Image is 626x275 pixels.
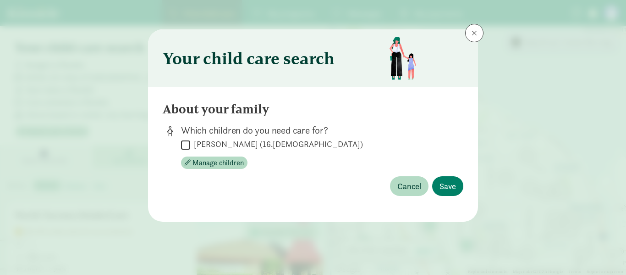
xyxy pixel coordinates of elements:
span: Cancel [397,180,421,192]
h4: About your family [163,102,269,117]
button: Manage children [181,157,247,169]
button: Cancel [390,176,428,196]
p: Which children do you need care for? [181,124,449,137]
span: Manage children [192,157,244,168]
label: [PERSON_NAME] (16.[DEMOGRAPHIC_DATA]) [190,139,363,150]
h3: Your child care search [163,49,335,67]
span: Save [439,180,456,192]
button: Save [432,176,463,196]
